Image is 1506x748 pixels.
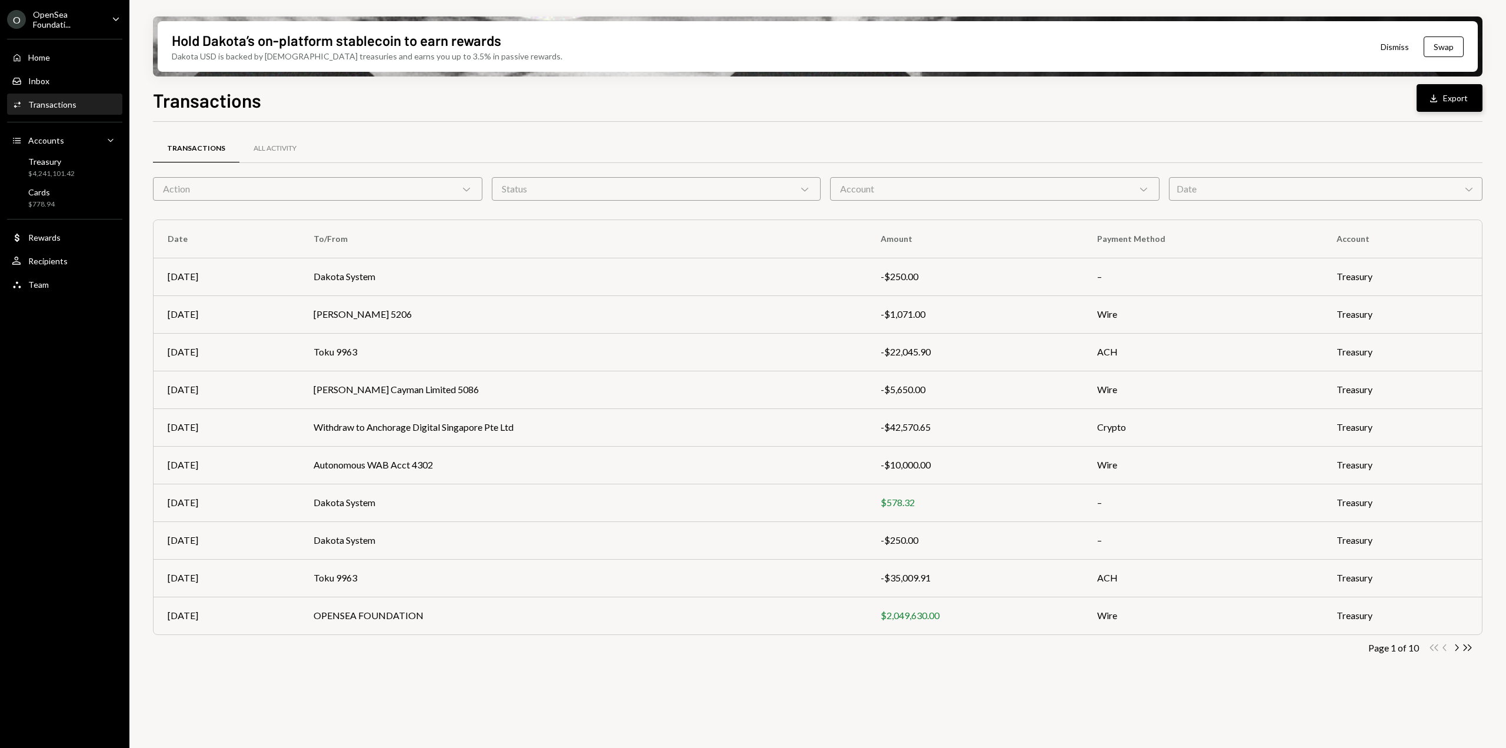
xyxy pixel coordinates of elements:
[1083,295,1322,333] td: Wire
[830,177,1160,201] div: Account
[1322,220,1482,258] th: Account
[167,144,225,154] div: Transactions
[7,129,122,151] a: Accounts
[299,597,867,634] td: OPENSEA FOUNDATION
[153,88,261,112] h1: Transactions
[1424,36,1464,57] button: Swap
[1083,597,1322,634] td: Wire
[299,295,867,333] td: [PERSON_NAME] 5206
[7,70,122,91] a: Inbox
[254,144,296,154] div: All Activity
[28,256,68,266] div: Recipients
[1366,33,1424,61] button: Dismiss
[881,270,1069,284] div: -$250.00
[1322,408,1482,446] td: Treasury
[28,76,49,86] div: Inbox
[1322,559,1482,597] td: Treasury
[299,559,867,597] td: Toku 9963
[1083,521,1322,559] td: –
[299,521,867,559] td: Dakota System
[168,458,285,472] div: [DATE]
[1083,446,1322,484] td: Wire
[881,571,1069,585] div: -$35,009.91
[492,177,821,201] div: Status
[28,52,50,62] div: Home
[168,383,285,397] div: [DATE]
[1322,258,1482,295] td: Treasury
[1322,333,1482,371] td: Treasury
[881,609,1069,623] div: $2,049,630.00
[154,220,299,258] th: Date
[168,270,285,284] div: [DATE]
[168,533,285,547] div: [DATE]
[239,134,311,164] a: All Activity
[1083,371,1322,408] td: Wire
[28,169,75,179] div: $4,241,101.42
[168,496,285,510] div: [DATE]
[1368,642,1419,653] div: Page 1 of 10
[172,50,562,62] div: Dakota USD is backed by [DEMOGRAPHIC_DATA] treasuries and earns you up to 3.5% in passive rewards.
[1083,220,1322,258] th: Payment Method
[7,227,122,248] a: Rewards
[299,220,867,258] th: To/From
[867,220,1083,258] th: Amount
[168,571,285,585] div: [DATE]
[881,496,1069,510] div: $578.32
[28,187,55,197] div: Cards
[299,371,867,408] td: [PERSON_NAME] Cayman Limited 5086
[7,153,122,181] a: Treasury$4,241,101.42
[7,10,26,29] div: O
[881,383,1069,397] div: -$5,650.00
[881,420,1069,434] div: -$42,570.65
[1417,84,1482,112] button: Export
[28,135,64,145] div: Accounts
[1083,258,1322,295] td: –
[28,280,49,290] div: Team
[881,307,1069,321] div: -$1,071.00
[7,274,122,295] a: Team
[7,46,122,68] a: Home
[1083,484,1322,521] td: –
[7,184,122,212] a: Cards$778.94
[153,177,482,201] div: Action
[7,94,122,115] a: Transactions
[1169,177,1483,201] div: Date
[299,484,867,521] td: Dakota System
[7,250,122,271] a: Recipients
[1322,597,1482,634] td: Treasury
[168,609,285,623] div: [DATE]
[881,533,1069,547] div: -$250.00
[28,232,61,242] div: Rewards
[172,31,501,50] div: Hold Dakota’s on-platform stablecoin to earn rewards
[153,134,239,164] a: Transactions
[1322,446,1482,484] td: Treasury
[1322,484,1482,521] td: Treasury
[299,258,867,295] td: Dakota System
[28,99,76,109] div: Transactions
[299,333,867,371] td: Toku 9963
[168,307,285,321] div: [DATE]
[33,9,102,29] div: OpenSea Foundati...
[168,345,285,359] div: [DATE]
[881,345,1069,359] div: -$22,045.90
[1322,521,1482,559] td: Treasury
[1322,371,1482,408] td: Treasury
[1083,408,1322,446] td: Crypto
[1322,295,1482,333] td: Treasury
[28,200,55,210] div: $778.94
[1083,559,1322,597] td: ACH
[881,458,1069,472] div: -$10,000.00
[299,446,867,484] td: Autonomous WAB Acct 4302
[299,408,867,446] td: Withdraw to Anchorage Digital Singapore Pte Ltd
[168,420,285,434] div: [DATE]
[28,157,75,167] div: Treasury
[1083,333,1322,371] td: ACH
